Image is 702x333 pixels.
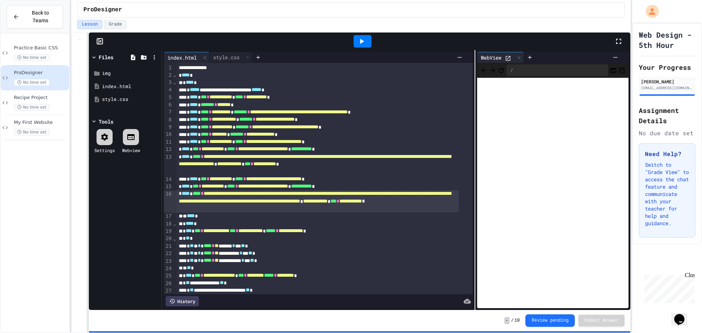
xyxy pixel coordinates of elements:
div: style.css [210,53,243,61]
div: 10 [164,131,173,138]
span: No time set [14,54,50,61]
div: No due date set [639,129,695,137]
div: 11 [164,139,173,146]
span: / [511,318,514,323]
div: 14 [164,176,173,183]
span: ProDesigner [83,5,122,14]
div: Chat with us now!Close [3,3,50,46]
p: Switch to "Grade View" to access the chat feature and communicate with your teacher for help and ... [645,161,689,227]
div: 3 [164,79,173,86]
iframe: Web Preview [477,78,628,309]
div: 9 [164,124,173,131]
span: No time set [14,79,50,86]
div: 15 [164,183,173,190]
div: 8 [164,116,173,124]
span: Fold line [173,72,176,78]
div: Webview [122,147,140,154]
div: 24 [164,265,173,272]
div: 17 [164,213,173,220]
button: Back to Teams [7,5,63,29]
div: WebView [477,52,524,63]
div: / [506,64,608,76]
div: 13 [164,154,173,176]
button: Console [609,66,617,75]
button: Grade [104,20,127,29]
button: Refresh [498,66,505,75]
span: - [504,317,510,324]
span: Fold line [173,221,176,227]
div: 18 [164,220,173,228]
button: Review pending [525,314,575,327]
button: Submit Answer [578,315,624,326]
div: Tools [99,118,113,125]
div: Settings [94,147,115,154]
div: 6 [164,101,173,109]
div: History [166,296,199,306]
h2: Your Progress [639,62,695,72]
h2: Assignment Details [639,105,695,126]
div: 4 [164,86,173,94]
div: 26 [164,280,173,287]
div: 22 [164,250,173,257]
button: Lesson [77,20,102,29]
iframe: chat widget [641,272,695,303]
span: Fold line [173,79,176,85]
div: 23 [164,258,173,265]
div: [EMAIL_ADDRESS][DOMAIN_NAME] [641,85,693,91]
h1: Web Design - 5th Hour [639,30,695,50]
span: ProDesigner [14,70,68,76]
div: index.html [164,52,210,63]
span: Recipe Project [14,95,68,101]
div: style.css [210,52,252,63]
span: Forward [489,65,496,75]
span: Fold line [173,236,176,242]
div: 1 [164,64,173,72]
div: 7 [164,109,173,116]
span: Back to Teams [24,9,57,24]
div: 27 [164,287,173,295]
div: style.css [102,96,159,103]
div: [PERSON_NAME] [641,78,693,85]
h3: Need Help? [645,150,689,158]
div: 5 [164,94,173,101]
div: My Account [638,3,661,20]
div: 16 [164,190,173,213]
div: 19 [164,228,173,235]
span: No time set [14,129,50,136]
div: index.html [164,54,200,61]
div: img [102,70,159,77]
div: 12 [164,146,173,153]
div: 21 [164,243,173,250]
iframe: chat widget [671,304,695,326]
div: index.html [102,83,159,90]
span: Back [480,65,487,75]
span: 10 [514,318,520,323]
div: Files [99,53,113,61]
div: 25 [164,272,173,280]
span: No time set [14,104,50,111]
span: My First Website [14,120,68,126]
div: WebView [477,54,505,61]
div: 20 [164,235,173,242]
button: Open in new tab [618,66,626,75]
span: Submit Answer [584,318,619,323]
span: Practice Basic CSS [14,45,68,51]
div: 2 [164,72,173,79]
